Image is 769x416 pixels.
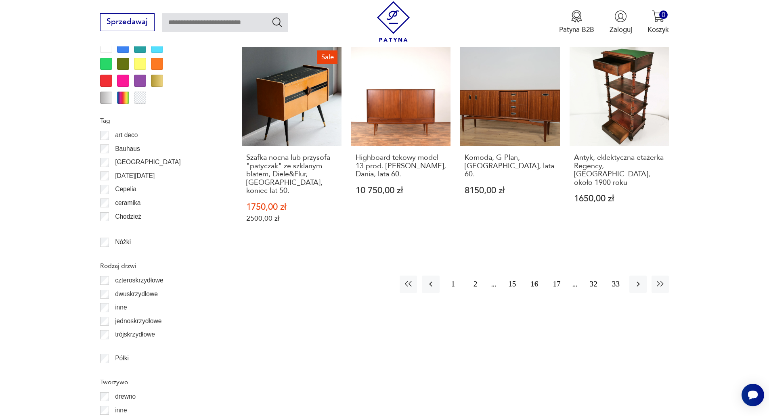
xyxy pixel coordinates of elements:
a: Ikona medaluPatyna B2B [559,10,594,34]
p: jednoskrzydłowe [115,316,161,326]
a: Komoda, G-Plan, Wielka Brytania, lata 60.Komoda, G-Plan, [GEOGRAPHIC_DATA], lata 60.8150,00 zł [460,47,560,242]
img: Ikona koszyka [652,10,664,23]
img: Patyna - sklep z meblami i dekoracjami vintage [373,1,414,42]
p: Bauhaus [115,144,140,154]
p: Zaloguj [610,25,632,34]
p: 1750,00 zł [246,203,337,211]
button: Zaloguj [610,10,632,34]
button: 2 [467,276,484,293]
button: 0Koszyk [647,10,669,34]
button: 1 [444,276,462,293]
p: 8150,00 zł [465,186,555,195]
p: 1650,00 zł [574,194,665,203]
p: 2500,00 zł [246,214,337,223]
p: Tag [100,115,219,126]
button: 32 [585,276,602,293]
p: inne [115,405,127,416]
img: Ikona medalu [570,10,583,23]
h3: Antyk, eklektyczna etażerka Regency, [GEOGRAPHIC_DATA], około 1900 roku [574,154,665,187]
p: drewno [115,391,136,402]
a: Sprzedawaj [100,19,155,26]
p: art deco [115,130,138,140]
p: Cepelia [115,184,136,194]
a: Antyk, eklektyczna etażerka Regency, Anglia, około 1900 rokuAntyk, eklektyczna etażerka Regency, ... [570,47,669,242]
p: [DATE][DATE] [115,171,155,181]
p: Patyna B2B [559,25,594,34]
p: inne [115,302,127,313]
p: ceramika [115,198,140,208]
p: Ćmielów [115,225,139,235]
button: 17 [548,276,565,293]
button: 16 [526,276,543,293]
p: [GEOGRAPHIC_DATA] [115,157,180,167]
button: 33 [607,276,624,293]
p: Nóżki [115,237,131,247]
h3: Komoda, G-Plan, [GEOGRAPHIC_DATA], lata 60. [465,154,555,178]
p: czteroskrzydłowe [115,275,163,286]
img: Ikonka użytkownika [614,10,627,23]
h3: Szafka nocna lub przysofa "patyczak" ze szklanym blatem, Diele&Flur, [GEOGRAPHIC_DATA], koniec la... [246,154,337,195]
p: Rodzaj drzwi [100,261,219,271]
a: Highboard tekowy model 13 prod. Omann Jun, Dania, lata 60.Highboard tekowy model 13 prod. [PERSON... [351,47,451,242]
button: Sprzedawaj [100,13,155,31]
h3: Highboard tekowy model 13 prod. [PERSON_NAME], Dania, lata 60. [356,154,446,178]
button: Szukaj [271,16,283,28]
button: Patyna B2B [559,10,594,34]
p: Koszyk [647,25,669,34]
p: dwuskrzydłowe [115,289,158,299]
p: Chodzież [115,211,141,222]
a: SaleSzafka nocna lub przysofa "patyczak" ze szklanym blatem, Diele&Flur, Niemcy, koniec lat 50.Sz... [242,47,342,242]
p: Półki [115,353,129,364]
button: 15 [503,276,521,293]
div: 0 [659,10,668,19]
p: 10 750,00 zł [356,186,446,195]
p: trójskrzydłowe [115,329,155,340]
p: Tworzywo [100,377,219,387]
iframe: Smartsupp widget button [742,384,764,406]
